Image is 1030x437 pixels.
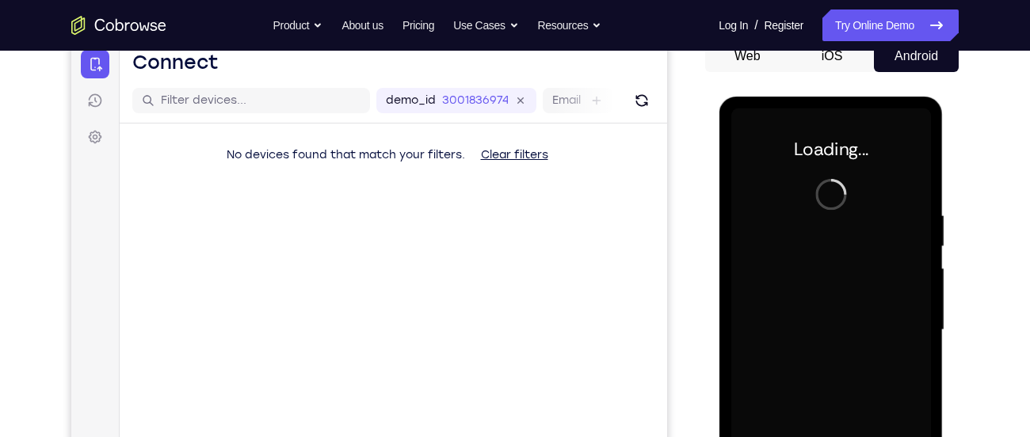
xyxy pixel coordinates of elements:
button: Use Cases [453,9,518,41]
input: Filter devices... [90,52,289,68]
label: Email [481,52,509,68]
a: Pricing [402,9,434,41]
button: Refresh [558,47,583,73]
a: Go to the home page [71,16,166,35]
span: / [754,16,757,35]
a: About us [341,9,383,41]
a: Register [765,9,803,41]
a: Log In [719,9,748,41]
button: Web [705,40,790,72]
span: No devices found that match your filters. [155,108,394,121]
button: Android [874,40,959,72]
button: Resources [538,9,602,41]
button: Product [273,9,323,41]
a: Try Online Demo [822,9,959,41]
label: demo_id [315,52,364,68]
button: Clear filters [397,99,490,131]
button: iOS [790,40,875,72]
